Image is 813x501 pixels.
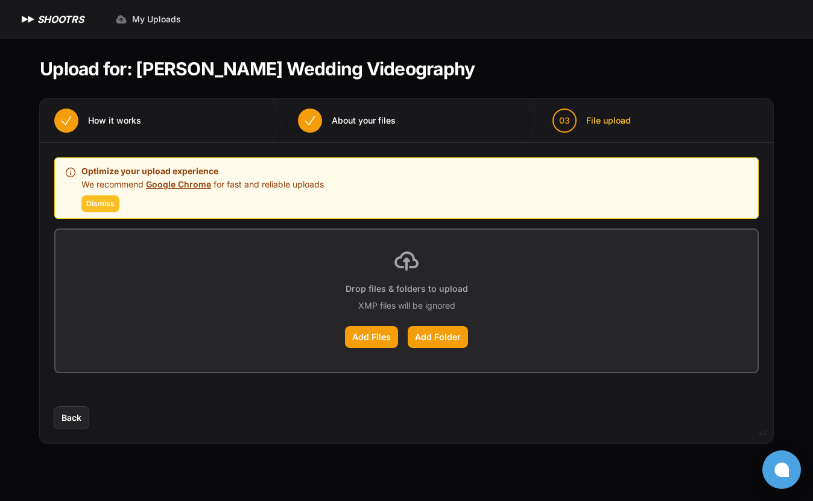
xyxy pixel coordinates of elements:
[586,115,631,127] span: File upload
[132,13,181,25] span: My Uploads
[54,407,89,429] button: Back
[19,12,37,27] img: SHOOTRS
[146,179,211,189] a: Google Chrome
[346,283,468,295] p: Drop files & folders to upload
[759,426,767,440] div: v2
[108,8,188,30] a: My Uploads
[62,412,81,424] span: Back
[408,326,468,348] label: Add Folder
[345,326,398,348] label: Add Files
[88,115,141,127] span: How it works
[559,115,570,127] span: 03
[37,12,84,27] h1: SHOOTRS
[283,99,410,142] button: About your files
[332,115,396,127] span: About your files
[538,99,645,142] button: 03 File upload
[81,164,324,178] p: Optimize your upload experience
[86,199,115,209] span: Dismiss
[40,99,156,142] button: How it works
[81,178,324,191] p: We recommend for fast and reliable uploads
[358,300,455,312] p: XMP files will be ignored
[81,195,119,212] button: Dismiss
[40,58,475,80] h1: Upload for: [PERSON_NAME] Wedding Videography
[19,12,84,27] a: SHOOTRS SHOOTRS
[762,450,801,489] button: Open chat window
